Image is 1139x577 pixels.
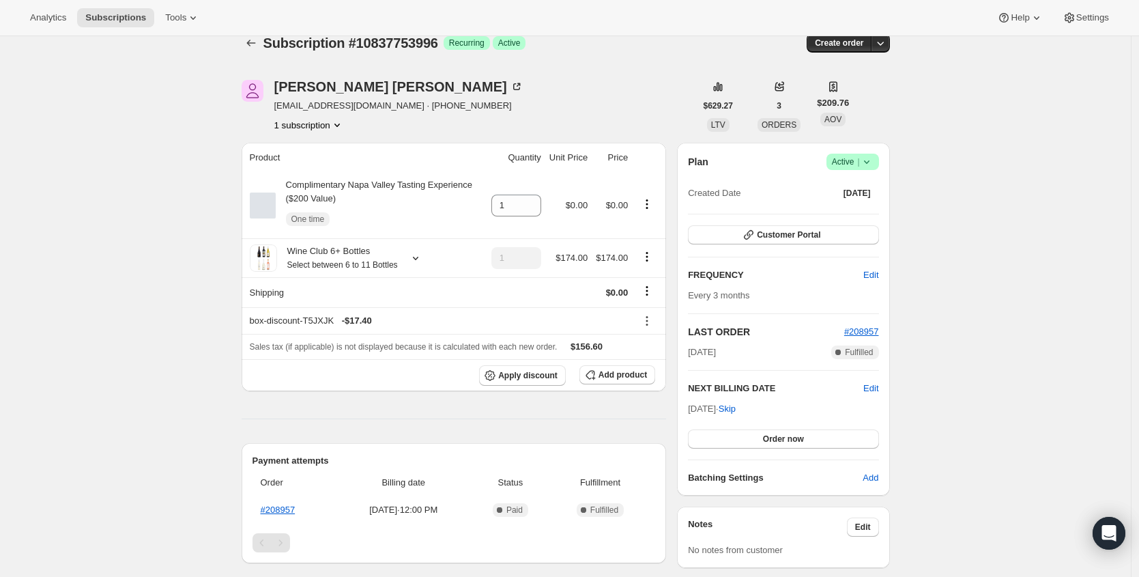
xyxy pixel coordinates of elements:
button: Create order [807,33,871,53]
span: Fulfilled [845,347,873,358]
span: | [857,156,859,167]
th: Price [592,143,632,173]
button: #208957 [844,325,879,339]
button: Customer Portal [688,225,878,244]
span: [EMAIL_ADDRESS][DOMAIN_NAME] · [PHONE_NUMBER] [274,99,523,113]
button: $629.27 [695,96,741,115]
span: Customer Portal [757,229,820,240]
small: Select between 6 to 11 Bottles [287,260,398,270]
span: Analytics [30,12,66,23]
span: Paid [506,505,523,516]
button: Edit [863,382,878,395]
button: Edit [847,518,879,537]
div: Complimentary Napa Valley Tasting Experience ($200 Value) [276,178,483,233]
span: One time [291,214,325,225]
nav: Pagination [253,533,656,552]
button: Add [854,467,886,489]
button: Product actions [636,197,658,212]
button: Help [989,8,1051,27]
span: Created Date [688,186,740,200]
button: Subscriptions [77,8,154,27]
span: Add [863,471,878,485]
span: Fulfillment [553,476,647,490]
span: $0.00 [606,200,629,210]
span: Subscriptions [85,12,146,23]
th: Quantity [487,143,545,173]
span: $0.00 [606,287,629,298]
span: Apply discount [498,370,558,381]
th: Product [242,143,487,173]
span: No notes from customer [688,545,783,555]
button: Subscriptions [242,33,261,53]
button: Edit [855,264,886,286]
span: [DATE] · 12:00 PM [340,503,468,517]
h6: Batching Settings [688,471,863,485]
h2: NEXT BILLING DATE [688,382,863,395]
span: Sales tax (if applicable) is not displayed because it is calculated with each new order. [250,342,558,352]
h3: Notes [688,518,847,537]
span: Edit [855,522,871,533]
h2: Plan [688,155,708,169]
h2: Payment attempts [253,454,656,468]
span: $209.76 [817,96,849,110]
button: 3 [768,96,790,115]
h2: FREQUENCY [688,268,863,282]
span: Skip [719,402,736,416]
button: Order now [688,430,878,449]
button: Settings [1054,8,1117,27]
span: Edit [863,268,878,282]
span: Recurring [449,38,485,48]
span: [DATE] [688,346,716,359]
span: $0.00 [566,200,588,210]
span: Add product [599,369,647,380]
div: Wine Club 6+ Bottles [277,244,398,272]
span: LTV [711,120,725,130]
span: Settings [1076,12,1109,23]
span: Every 3 months [688,290,749,300]
span: - $17.40 [342,314,372,328]
span: $629.27 [704,100,733,111]
span: Active [832,155,874,169]
button: [DATE] [835,184,879,203]
button: Shipping actions [636,283,658,298]
span: Tools [165,12,186,23]
div: box-discount-T5JXJK [250,314,629,328]
div: [PERSON_NAME] [PERSON_NAME] [274,80,523,94]
button: Skip [710,398,744,420]
span: $174.00 [556,253,588,263]
span: $156.60 [571,341,603,352]
button: Product actions [636,249,658,264]
th: Order [253,468,336,498]
span: $174.00 [596,253,628,263]
span: Status [476,476,545,490]
span: Order now [763,434,804,445]
span: Billing date [340,476,468,490]
span: [DATE] [844,188,871,199]
span: AOV [824,115,841,124]
span: Active [498,38,521,48]
span: Help [1011,12,1029,23]
span: Create order [815,38,863,48]
th: Unit Price [545,143,592,173]
span: Subscription #10837753996 [263,36,438,51]
button: Tools [157,8,208,27]
button: Product actions [274,118,344,132]
span: Amy Eder [242,80,263,102]
th: Shipping [242,277,487,307]
a: #208957 [844,326,879,337]
span: 3 [777,100,781,111]
span: Fulfilled [590,505,618,516]
span: ORDERS [762,120,796,130]
button: Add product [579,365,655,384]
h2: LAST ORDER [688,325,844,339]
span: [DATE] · [688,404,736,414]
button: Analytics [22,8,74,27]
button: Apply discount [479,365,566,386]
a: #208957 [261,505,295,515]
div: Open Intercom Messenger [1093,517,1125,550]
